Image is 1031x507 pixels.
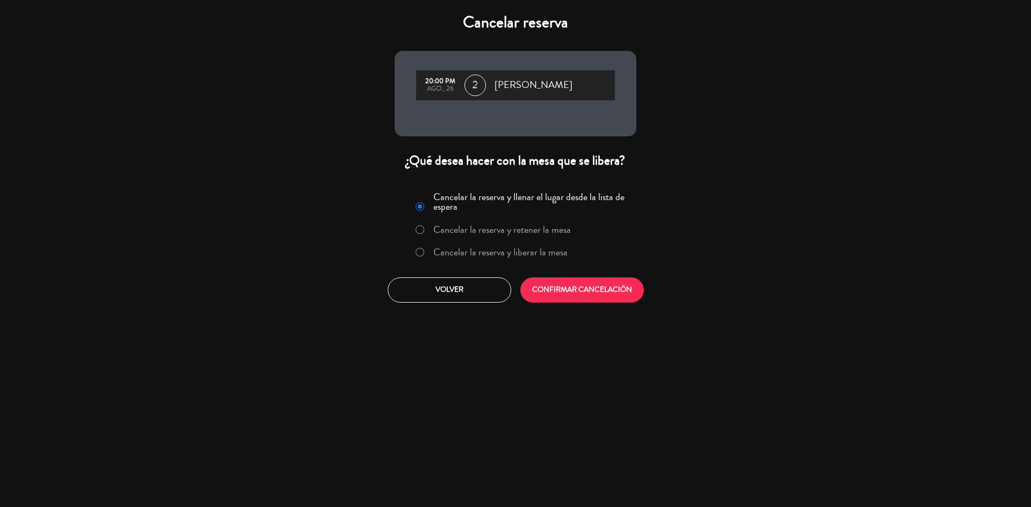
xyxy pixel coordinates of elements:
[433,192,630,211] label: Cancelar la reserva y llenar el lugar desde la lista de espera
[520,277,644,303] button: CONFIRMAR CANCELACIÓN
[464,75,486,96] span: 2
[422,85,459,93] div: ago., 26
[495,77,572,93] span: [PERSON_NAME]
[395,152,636,169] div: ¿Qué desea hacer con la mesa que se libera?
[422,78,459,85] div: 20:00 PM
[433,247,568,257] label: Cancelar la reserva y liberar la mesa
[388,277,511,303] button: Volver
[433,225,571,234] label: Cancelar la reserva y retener la mesa
[395,13,636,32] h4: Cancelar reserva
